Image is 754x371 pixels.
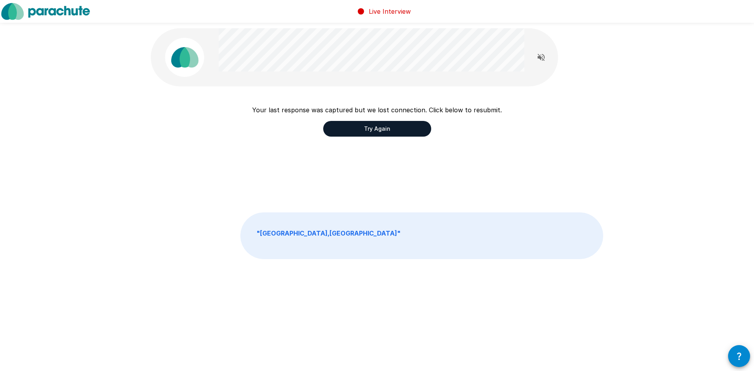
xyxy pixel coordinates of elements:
[369,7,411,16] p: Live Interview
[165,38,204,77] img: parachute_avatar.png
[323,121,431,137] button: Try Again
[256,229,401,237] b: " [GEOGRAPHIC_DATA],[GEOGRAPHIC_DATA] "
[252,105,502,115] p: Your last response was captured but we lost connection. Click below to resubmit.
[533,49,549,65] button: Read questions aloud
